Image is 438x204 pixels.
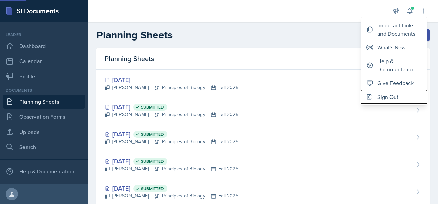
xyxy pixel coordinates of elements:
div: Help & Documentation [377,57,421,73]
a: [DATE] Submitted [PERSON_NAME]Principles of BiologyFall 2025 [96,124,430,151]
a: Observation Forms [3,110,85,124]
span: Submitted [141,186,164,191]
div: What's New [377,43,406,52]
div: [PERSON_NAME] Principles of Biology Fall 2025 [105,138,238,145]
div: [PERSON_NAME] Principles of Biology Fall 2025 [105,111,238,118]
a: Dashboard [3,39,85,53]
div: Important Links and Documents [377,21,421,38]
div: Documents [3,87,85,93]
a: [DATE] Submitted [PERSON_NAME]Principles of BiologyFall 2025 [96,151,430,178]
span: Submitted [141,132,164,137]
div: [DATE] [105,102,238,112]
h2: Planning Sheets [96,29,173,41]
div: [PERSON_NAME] Principles of Biology Fall 2025 [105,192,238,200]
a: [DATE] [PERSON_NAME]Principles of BiologyFall 2025 [96,70,430,97]
a: Profile [3,69,85,83]
div: [DATE] [105,75,238,84]
a: Search [3,140,85,154]
a: Uploads [3,125,85,139]
a: [DATE] Submitted [PERSON_NAME]Principles of BiologyFall 2025 [96,97,430,124]
div: [PERSON_NAME] Principles of Biology Fall 2025 [105,84,238,91]
button: Sign Out [361,90,427,104]
button: What's New [361,41,427,54]
a: Calendar [3,54,85,68]
div: Planning Sheets [96,48,430,70]
div: [DATE] [105,157,238,166]
span: Submitted [141,159,164,164]
div: [DATE] [105,129,238,139]
button: Give Feedback [361,76,427,90]
div: [DATE] [105,184,238,193]
span: Submitted [141,104,164,110]
div: [PERSON_NAME] Principles of Biology Fall 2025 [105,165,238,172]
a: Planning Sheets [3,95,85,109]
div: Sign Out [377,93,398,101]
div: Help & Documentation [3,165,85,178]
div: Leader [3,32,85,38]
div: Give Feedback [377,79,414,87]
button: Important Links and Documents [361,19,427,41]
button: Help & Documentation [361,54,427,76]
